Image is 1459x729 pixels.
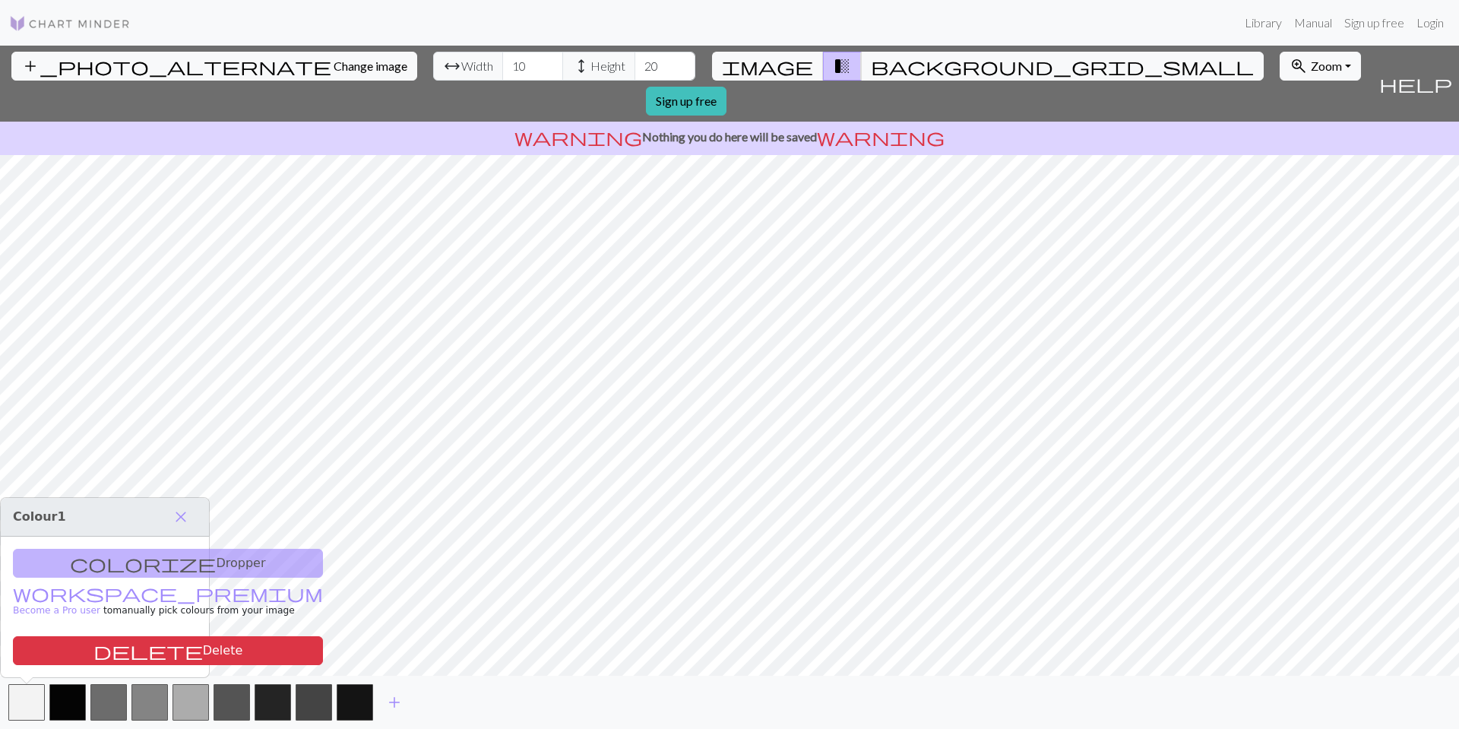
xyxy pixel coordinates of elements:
[646,87,726,116] a: Sign up free
[1280,52,1361,81] button: Zoom
[833,55,851,77] span: transition_fade
[1290,55,1308,77] span: zoom_in
[1288,8,1338,38] a: Manual
[722,55,813,77] span: image
[1311,59,1342,73] span: Zoom
[375,688,413,717] button: Add color
[1239,8,1288,38] a: Library
[572,55,590,77] span: height
[1372,46,1459,122] button: Help
[13,589,323,616] a: Become a Pro user
[13,589,323,616] small: to manually pick colours from your image
[165,504,197,530] button: Close
[93,640,203,661] span: delete
[11,52,417,81] button: Change image
[514,126,642,147] span: warning
[172,506,190,528] span: close
[443,55,461,77] span: arrow_range
[385,692,404,713] span: add
[13,509,66,524] span: Colour 1
[817,126,945,147] span: warning
[461,57,493,75] span: Width
[13,582,323,604] span: workspace_premium
[1338,8,1410,38] a: Sign up free
[871,55,1254,77] span: background_grid_small
[13,636,323,665] button: Delete color
[334,59,407,73] span: Change image
[590,57,625,75] span: Height
[1379,73,1452,94] span: help
[9,14,131,33] img: Logo
[21,55,331,77] span: add_photo_alternate
[1410,8,1450,38] a: Login
[6,128,1453,146] p: Nothing you do here will be saved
